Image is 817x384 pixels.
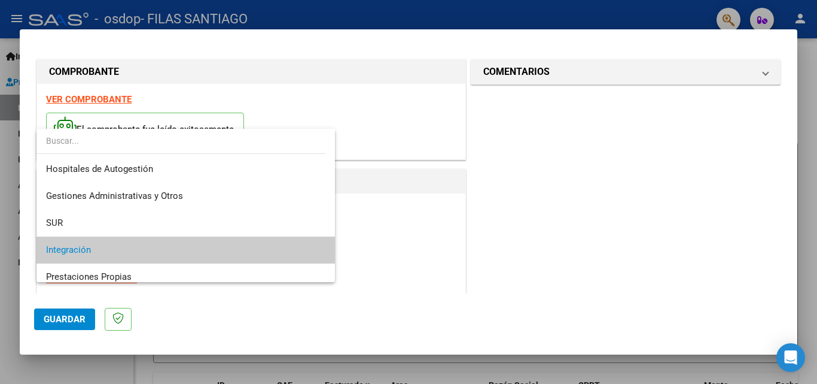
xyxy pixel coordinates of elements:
[776,343,805,372] div: Open Intercom Messenger
[46,164,153,174] span: Hospitales de Autogestión
[46,271,132,282] span: Prestaciones Propias
[46,244,91,255] span: Integración
[36,128,326,153] input: dropdown search
[46,217,63,228] span: SUR
[46,191,183,201] span: Gestiones Administrativas y Otros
